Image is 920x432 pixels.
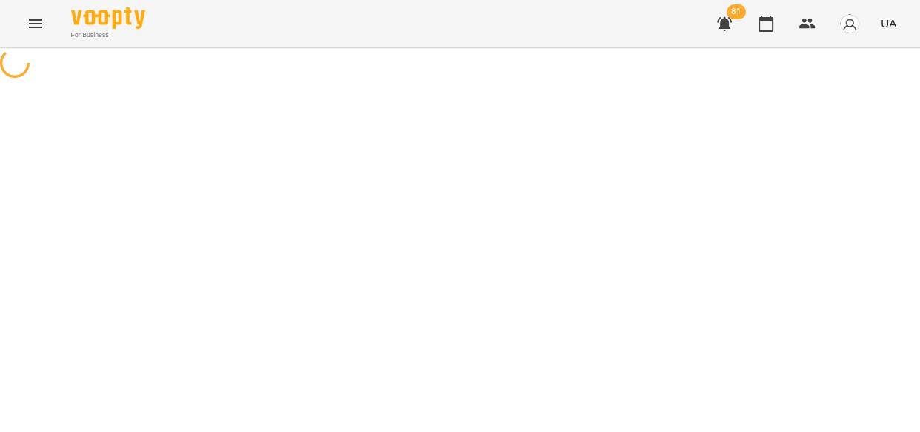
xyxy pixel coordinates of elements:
img: avatar_s.png [839,13,860,34]
button: Menu [18,6,53,41]
span: 81 [727,4,746,19]
span: For Business [71,30,145,40]
button: UA [875,10,902,37]
img: Voopty Logo [71,7,145,29]
span: UA [881,16,896,31]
